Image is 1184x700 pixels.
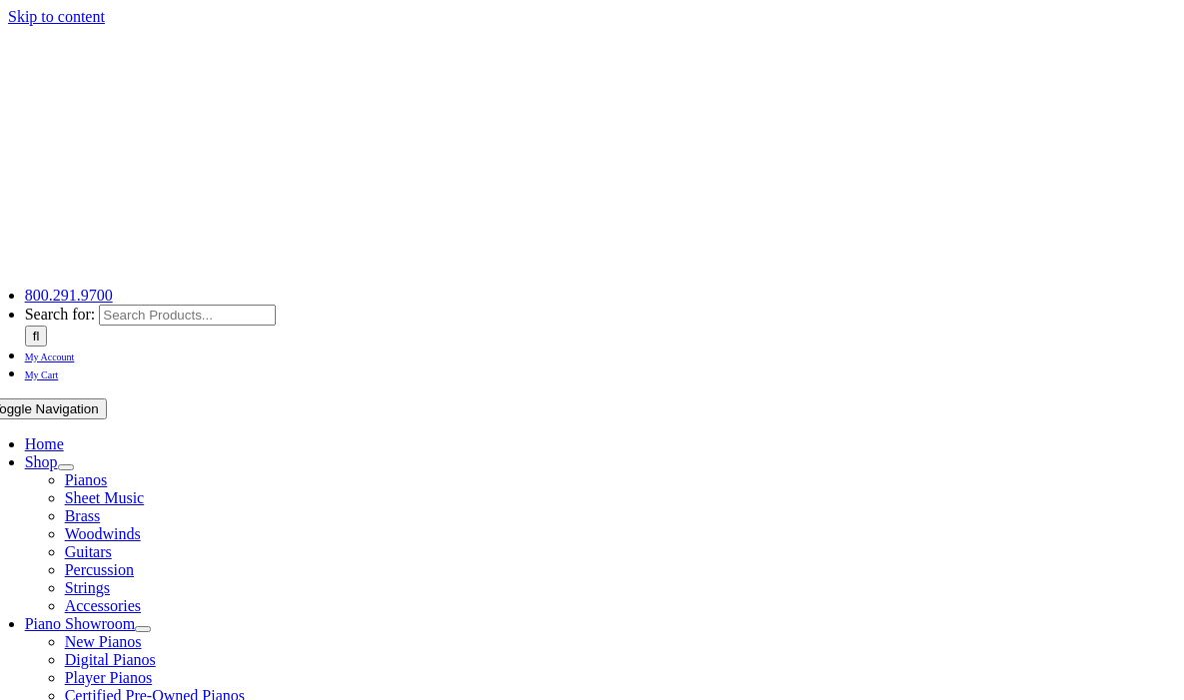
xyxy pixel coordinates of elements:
[65,579,110,596] a: Strings
[25,306,96,323] span: Search for:
[25,364,59,381] a: My Cart
[25,369,59,380] span: My Cart
[65,471,108,488] a: Pianos
[65,507,101,524] a: Brass
[65,651,156,668] a: Digital Pianos
[65,597,141,614] a: Accessories
[135,626,151,632] button: Open submenu of Piano Showroom
[25,347,75,363] a: My Account
[58,464,74,470] button: Open submenu of Shop
[65,543,112,560] a: Guitars
[25,351,75,362] span: My Account
[65,633,142,650] a: New Pianos
[65,525,141,542] a: Woodwinds
[65,561,134,578] a: Percussion
[65,669,153,686] a: Player Pianos
[25,615,136,632] a: Piano Showroom
[99,305,276,326] input: Search Products...
[25,287,113,304] a: 800.291.9700
[25,435,64,452] a: Home
[25,326,48,347] input: Search
[65,489,145,506] a: Sheet Music
[8,8,105,25] a: Skip to content
[25,453,58,470] a: Shop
